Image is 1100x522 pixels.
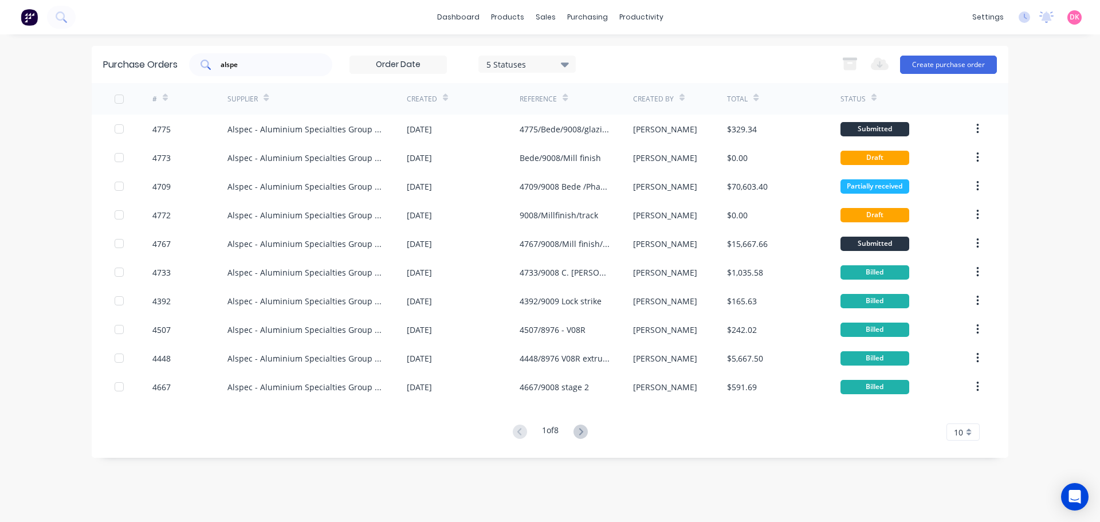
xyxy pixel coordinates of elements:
[407,94,437,104] div: Created
[152,352,171,364] div: 4448
[103,58,178,72] div: Purchase Orders
[227,266,384,278] div: Alspec - Aluminium Specialties Group Pty Ltd
[152,295,171,307] div: 4392
[407,238,432,250] div: [DATE]
[152,381,171,393] div: 4667
[840,151,909,165] div: Draft
[152,123,171,135] div: 4775
[840,179,909,194] div: Partially received
[840,323,909,337] div: Billed
[227,381,384,393] div: Alspec - Aluminium Specialties Group Pty Ltd
[485,9,530,26] div: products
[407,180,432,193] div: [DATE]
[520,266,610,278] div: 4733/9008 C. [PERSON_NAME] Stage 2 Phase 2
[520,209,598,221] div: 9008/Millfinish/track
[407,123,432,135] div: [DATE]
[152,152,171,164] div: 4773
[486,58,568,70] div: 5 Statuses
[727,180,768,193] div: $70,603.40
[227,295,384,307] div: Alspec - Aluminium Specialties Group Pty Ltd
[954,426,963,438] span: 10
[633,94,674,104] div: Created By
[520,381,589,393] div: 4667/9008 stage 2
[350,56,446,73] input: Order Date
[520,180,610,193] div: 4709/9008 Bede /Phase 2
[152,238,171,250] div: 4767
[727,238,768,250] div: $15,667.66
[727,152,748,164] div: $0.00
[727,352,763,364] div: $5,667.50
[152,324,171,336] div: 4507
[530,9,561,26] div: sales
[633,152,697,164] div: [PERSON_NAME]
[1061,483,1089,511] div: Open Intercom Messenger
[840,237,909,251] div: Submitted
[727,295,757,307] div: $165.63
[21,9,38,26] img: Factory
[227,180,384,193] div: Alspec - Aluminium Specialties Group Pty Ltd
[227,209,384,221] div: Alspec - Aluminium Specialties Group Pty Ltd
[633,352,697,364] div: [PERSON_NAME]
[520,123,610,135] div: 4775/Bede/9008/glazing adaptor/Mill finish
[633,238,697,250] div: [PERSON_NAME]
[840,208,909,222] div: Draft
[407,266,432,278] div: [DATE]
[633,123,697,135] div: [PERSON_NAME]
[840,380,909,394] div: Billed
[727,209,748,221] div: $0.00
[152,180,171,193] div: 4709
[227,352,384,364] div: Alspec - Aluminium Specialties Group Pty Ltd
[542,424,559,441] div: 1 of 8
[840,94,866,104] div: Status
[152,94,157,104] div: #
[520,238,610,250] div: 4767/9008/Mill finish/Door jambs Louvres/L1,GF External
[520,152,601,164] div: Bede/9008/Mill finish
[561,9,614,26] div: purchasing
[633,324,697,336] div: [PERSON_NAME]
[727,123,757,135] div: $329.34
[840,294,909,308] div: Billed
[407,324,432,336] div: [DATE]
[727,324,757,336] div: $242.02
[520,295,602,307] div: 4392/9009 Lock strike
[840,265,909,280] div: Billed
[614,9,669,26] div: productivity
[520,94,557,104] div: Reference
[727,266,763,278] div: $1,035.58
[633,266,697,278] div: [PERSON_NAME]
[431,9,485,26] a: dashboard
[152,266,171,278] div: 4733
[520,324,586,336] div: 4507/8976 - V08R
[152,209,171,221] div: 4772
[967,9,1009,26] div: settings
[1070,12,1079,22] span: DK
[900,56,997,74] button: Create purchase order
[407,352,432,364] div: [DATE]
[227,238,384,250] div: Alspec - Aluminium Specialties Group Pty Ltd
[407,152,432,164] div: [DATE]
[407,381,432,393] div: [DATE]
[227,152,384,164] div: Alspec - Aluminium Specialties Group Pty Ltd
[227,123,384,135] div: Alspec - Aluminium Specialties Group Pty Ltd
[633,180,697,193] div: [PERSON_NAME]
[840,122,909,136] div: Submitted
[407,209,432,221] div: [DATE]
[727,94,748,104] div: Total
[633,381,697,393] div: [PERSON_NAME]
[727,381,757,393] div: $591.69
[227,94,258,104] div: Supplier
[227,324,384,336] div: Alspec - Aluminium Specialties Group Pty Ltd
[840,351,909,366] div: Billed
[520,352,610,364] div: 4448/8976 V08R extrusions
[219,59,315,70] input: Search purchase orders...
[407,295,432,307] div: [DATE]
[633,295,697,307] div: [PERSON_NAME]
[633,209,697,221] div: [PERSON_NAME]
